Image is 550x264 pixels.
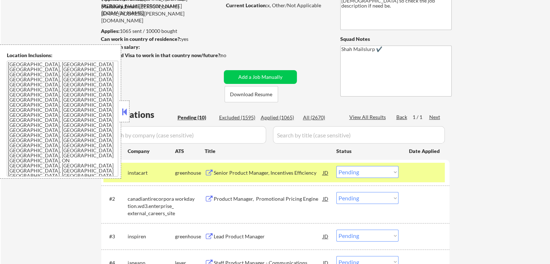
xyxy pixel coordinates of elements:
div: inspiren [128,233,175,240]
div: #2 [109,195,122,203]
div: JD [322,230,329,243]
div: Applications [103,110,175,119]
div: JD [322,192,329,205]
div: ATS [175,148,205,155]
div: Lead Product Manager [214,233,323,240]
div: View All Results [349,114,388,121]
div: instacart [128,169,175,176]
div: 1 / 1 [413,114,429,121]
div: Title [205,148,329,155]
div: greenhouse [175,233,205,240]
strong: Minimum salary: [101,44,140,50]
div: no [221,52,241,59]
div: Excluded (1595) [219,114,255,121]
input: Search by company (case sensitive) [103,126,266,144]
div: Applied (1065) [261,114,297,121]
div: canadiantirecorporation.wd3.enterprise_external_careers_site [128,195,175,217]
div: All (2670) [303,114,339,121]
div: greenhouse [175,169,205,176]
div: x, Other/Not Applicable [226,2,328,9]
div: Squad Notes [340,35,452,43]
div: Location Inclusions: [7,52,118,59]
div: Back [396,114,408,121]
div: workday [175,195,205,203]
div: JD [322,166,329,179]
div: Next [429,114,441,121]
div: Product Manager, Promotional Pricing Engine [214,195,323,203]
div: Date Applied [409,148,441,155]
div: [PERSON_NAME][EMAIL_ADDRESS][PERSON_NAME][DOMAIN_NAME] [101,3,221,24]
strong: Mailslurp Email: [101,3,139,9]
div: Senior Product Manager, Incentives Efficiency [214,169,323,176]
div: #3 [109,233,122,240]
button: Add a Job Manually [224,70,297,84]
input: Search by title (case sensitive) [273,126,445,144]
div: yes [101,35,219,43]
div: Company [128,148,175,155]
div: Status [336,144,398,157]
button: Download Resume [225,86,278,102]
div: 1065 sent / 10000 bought [101,27,221,35]
strong: Can work in country of residence?: [101,36,181,42]
div: Pending (10) [178,114,214,121]
strong: Applies: [101,28,120,34]
strong: Will need Visa to work in that country now/future?: [101,52,222,58]
strong: Current Location: [226,2,267,8]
